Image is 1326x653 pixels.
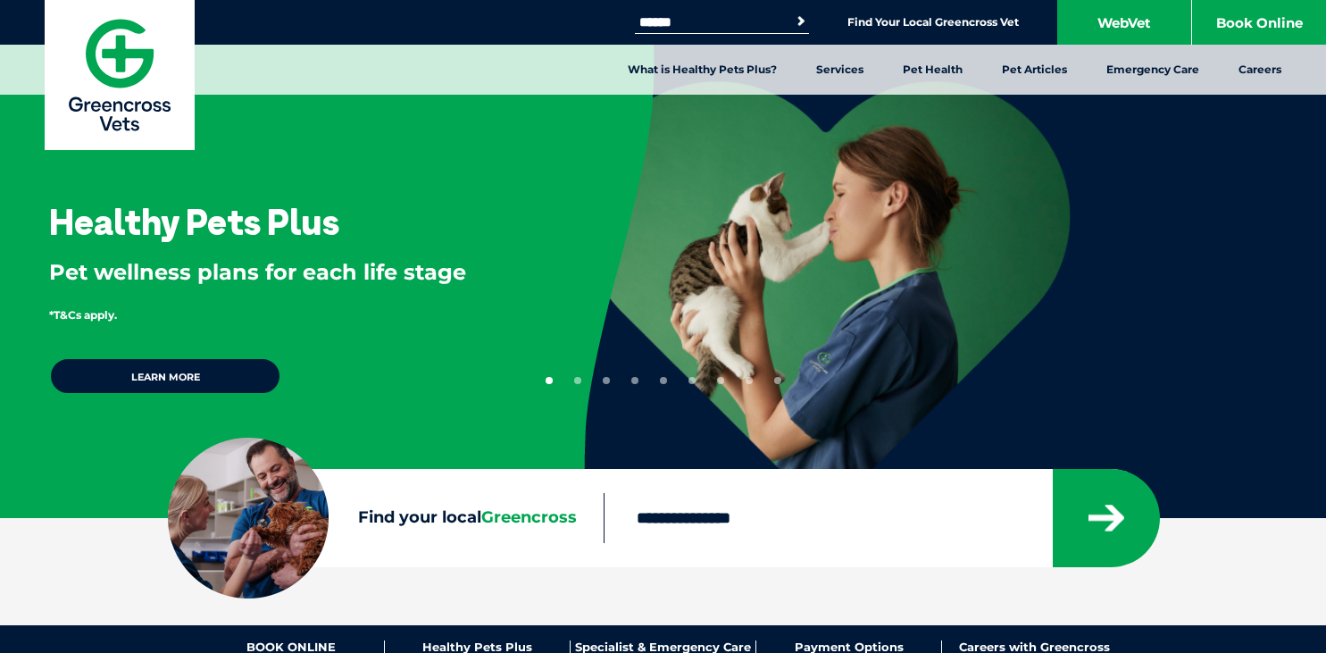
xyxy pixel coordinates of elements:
[883,45,982,95] a: Pet Health
[1219,45,1301,95] a: Careers
[481,507,577,527] span: Greencross
[546,377,553,384] button: 1 of 9
[746,377,753,384] button: 8 of 9
[631,377,638,384] button: 4 of 9
[792,13,810,30] button: Search
[774,377,781,384] button: 9 of 9
[982,45,1087,95] a: Pet Articles
[49,257,526,288] p: Pet wellness plans for each life stage
[603,377,610,384] button: 3 of 9
[717,377,724,384] button: 7 of 9
[168,505,604,532] label: Find your local
[49,308,117,322] span: *T&Cs apply.
[847,15,1019,29] a: Find Your Local Greencross Vet
[1087,45,1219,95] a: Emergency Care
[688,377,696,384] button: 6 of 9
[796,45,883,95] a: Services
[49,357,281,395] a: Learn more
[49,204,339,239] h3: Healthy Pets Plus
[608,45,796,95] a: What is Healthy Pets Plus?
[660,377,667,384] button: 5 of 9
[574,377,581,384] button: 2 of 9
